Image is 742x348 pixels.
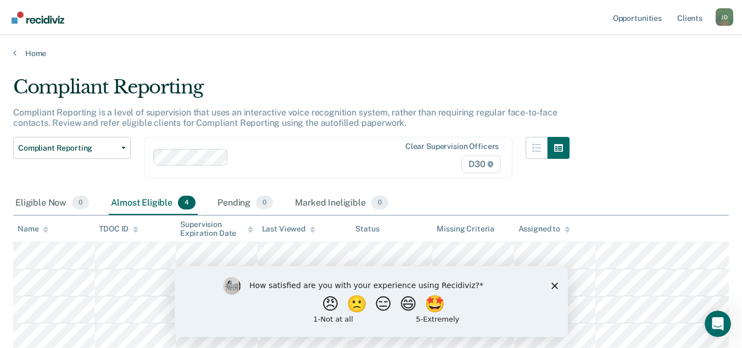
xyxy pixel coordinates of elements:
[72,196,89,210] span: 0
[175,266,568,337] iframe: Survey by Kim from Recidiviz
[716,8,733,26] button: Profile dropdown button
[18,143,117,153] span: Compliant Reporting
[13,107,557,128] p: Compliant Reporting is a level of supervision that uses an interactive voice recognition system, ...
[13,137,131,159] button: Compliant Reporting
[178,196,196,210] span: 4
[109,191,198,216] div: Almost Eligible4
[437,224,494,234] div: Missing Criteria
[180,220,253,239] div: Supervision Expiration Date
[518,224,570,234] div: Assigned to
[13,48,729,58] a: Home
[293,191,390,216] div: Marked Ineligible0
[371,196,388,210] span: 0
[215,191,275,216] div: Pending0
[705,311,731,337] iframe: Intercom live chat
[13,76,570,107] div: Compliant Reporting
[13,191,91,216] div: Eligible Now0
[99,224,138,234] div: TDOC ID
[405,142,499,151] div: Clear supervision officers
[256,196,273,210] span: 0
[716,8,733,26] div: J D
[262,224,315,234] div: Last Viewed
[355,224,379,234] div: Status
[18,224,48,234] div: Name
[12,12,64,24] img: Recidiviz
[461,156,501,173] span: D30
